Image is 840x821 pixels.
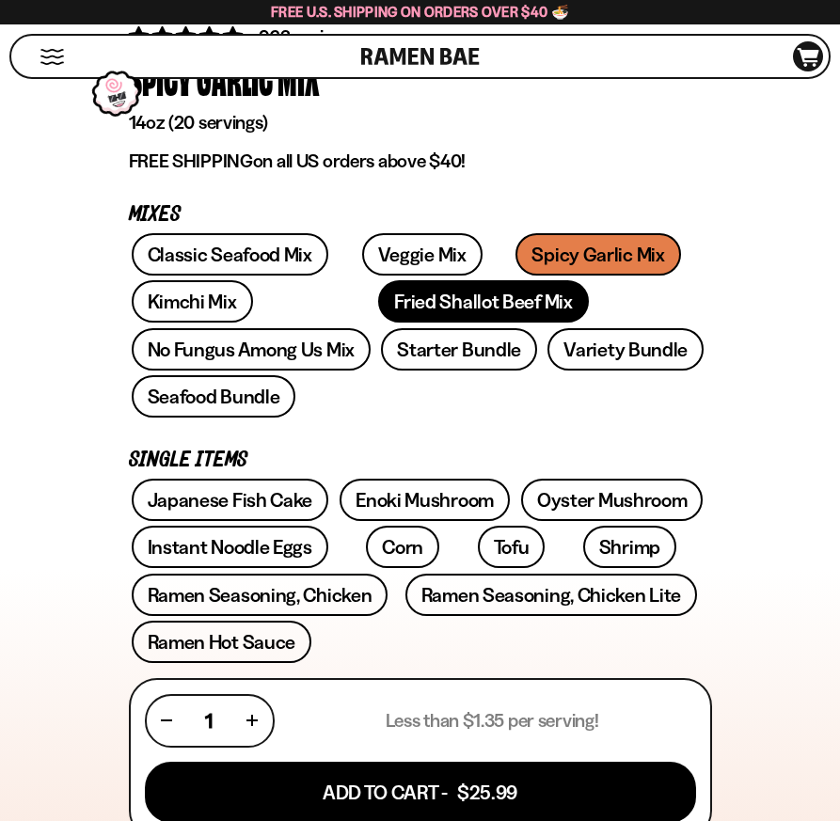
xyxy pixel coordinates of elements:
a: Shrimp [583,526,676,568]
a: Veggie Mix [362,233,483,276]
a: Kimchi Mix [132,280,253,323]
a: Corn [366,526,439,568]
span: Free U.S. Shipping on Orders over $40 🍜 [271,3,569,21]
a: Ramen Hot Sauce [132,621,312,663]
a: Ramen Seasoning, Chicken Lite [405,574,697,616]
a: Enoki Mushroom [340,479,510,521]
a: Seafood Bundle [132,375,296,418]
p: Single Items [129,451,712,469]
a: Tofu [478,526,546,568]
span: 1 [205,709,213,733]
a: Fried Shallot Beef Mix [378,280,588,323]
p: on all US orders above $40! [129,150,712,173]
a: No Fungus Among Us Mix [132,328,371,371]
a: Ramen Seasoning, Chicken [132,574,388,616]
p: Less than $1.35 per serving! [386,709,599,733]
a: Instant Noodle Eggs [132,526,328,568]
button: Mobile Menu Trigger [40,49,65,65]
strong: FREE SHIPPING [129,150,253,172]
a: Japanese Fish Cake [132,479,329,521]
p: Mixes [129,206,712,224]
p: 14oz (20 servings) [129,111,712,134]
a: Oyster Mushroom [521,479,704,521]
a: Starter Bundle [381,328,537,371]
a: Classic Seafood Mix [132,233,328,276]
a: Variety Bundle [547,328,704,371]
